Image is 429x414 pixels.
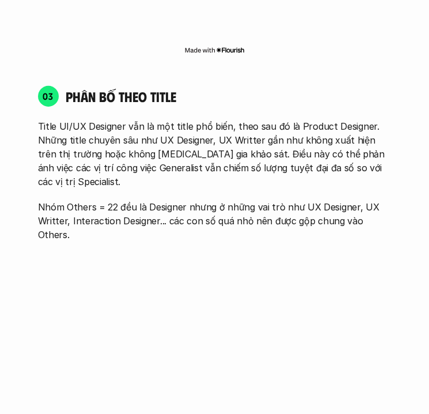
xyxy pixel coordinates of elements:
p: Nhóm Others = 22 đều là Designer nhưng ở những vai trò như UX Designer, UX Writter, Interaction D... [38,200,392,242]
p: 03 [43,92,54,101]
h4: phân bố theo title [66,88,392,105]
img: Made with Flourish [184,46,245,55]
p: Title UI/UX Designer vẫn là một title phổ biến, theo sau đó là Product Designer. Những title chuy... [38,119,392,189]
